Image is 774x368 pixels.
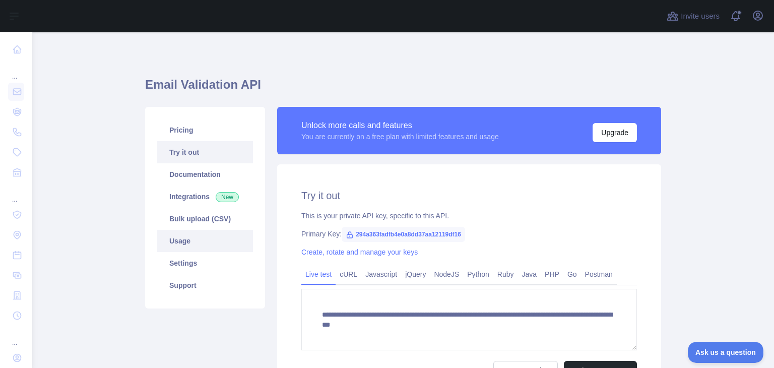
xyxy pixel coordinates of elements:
[336,266,361,282] a: cURL
[8,60,24,81] div: ...
[8,327,24,347] div: ...
[593,123,637,142] button: Upgrade
[681,11,720,22] span: Invite users
[430,266,463,282] a: NodeJS
[665,8,722,24] button: Invite users
[401,266,430,282] a: jQuery
[216,192,239,202] span: New
[361,266,401,282] a: Javascript
[301,211,637,221] div: This is your private API key, specific to this API.
[157,141,253,163] a: Try it out
[301,132,499,142] div: You are currently on a free plan with limited features and usage
[157,119,253,141] a: Pricing
[157,274,253,296] a: Support
[541,266,563,282] a: PHP
[301,119,499,132] div: Unlock more calls and features
[157,208,253,230] a: Bulk upload (CSV)
[157,163,253,186] a: Documentation
[463,266,493,282] a: Python
[301,266,336,282] a: Live test
[8,183,24,204] div: ...
[342,227,465,242] span: 294a363fadfb4e0a8dd37aa12119df16
[493,266,518,282] a: Ruby
[688,342,764,363] iframe: Toggle Customer Support
[518,266,541,282] a: Java
[157,186,253,208] a: Integrations New
[301,229,637,239] div: Primary Key:
[563,266,581,282] a: Go
[301,189,637,203] h2: Try it out
[157,230,253,252] a: Usage
[145,77,661,101] h1: Email Validation API
[581,266,617,282] a: Postman
[301,248,418,256] a: Create, rotate and manage your keys
[157,252,253,274] a: Settings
